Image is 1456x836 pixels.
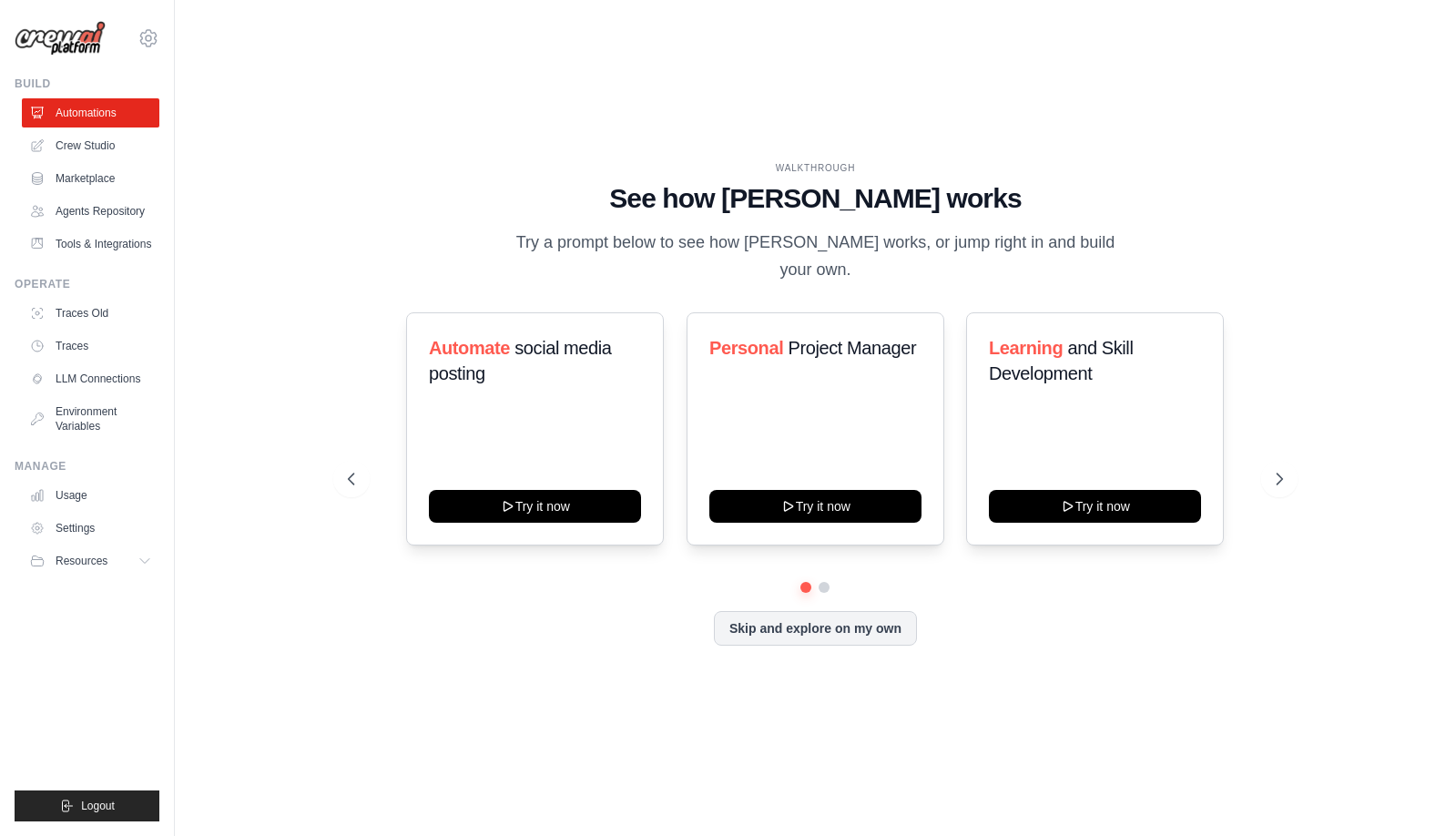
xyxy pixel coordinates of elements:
a: Agents Repository [22,197,159,226]
button: Skip and explore on my own [714,611,917,646]
a: LLM Connections [22,364,159,393]
img: Logo [15,21,106,56]
a: Automations [22,98,159,127]
button: Try it now [709,490,921,523]
h1: See how [PERSON_NAME] works [348,182,1282,215]
div: WALKTHROUGH [348,161,1282,175]
span: Project Manager [788,338,916,358]
a: Crew Studio [22,131,159,160]
a: Traces [22,331,159,361]
span: and Skill Development [989,338,1133,383]
div: Operate [15,277,159,291]
button: Try it now [429,490,641,523]
button: Logout [15,790,159,821]
a: Environment Variables [22,397,159,441]
p: Try a prompt below to see how [PERSON_NAME] works, or jump right in and build your own. [509,229,1121,283]
button: Try it now [989,490,1201,523]
a: Usage [22,481,159,510]
a: Marketplace [22,164,159,193]
div: Build [15,76,159,91]
span: Learning [989,338,1063,358]
a: Settings [22,514,159,543]
div: Manage [15,459,159,474]
span: Automate [429,338,510,358]
a: Tools & Integrations [22,229,159,259]
span: Resources [56,554,107,568]
span: social media posting [429,338,612,383]
span: Logout [81,799,115,813]
button: Resources [22,546,159,576]
a: Traces Old [22,299,159,328]
span: Personal [709,338,783,358]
